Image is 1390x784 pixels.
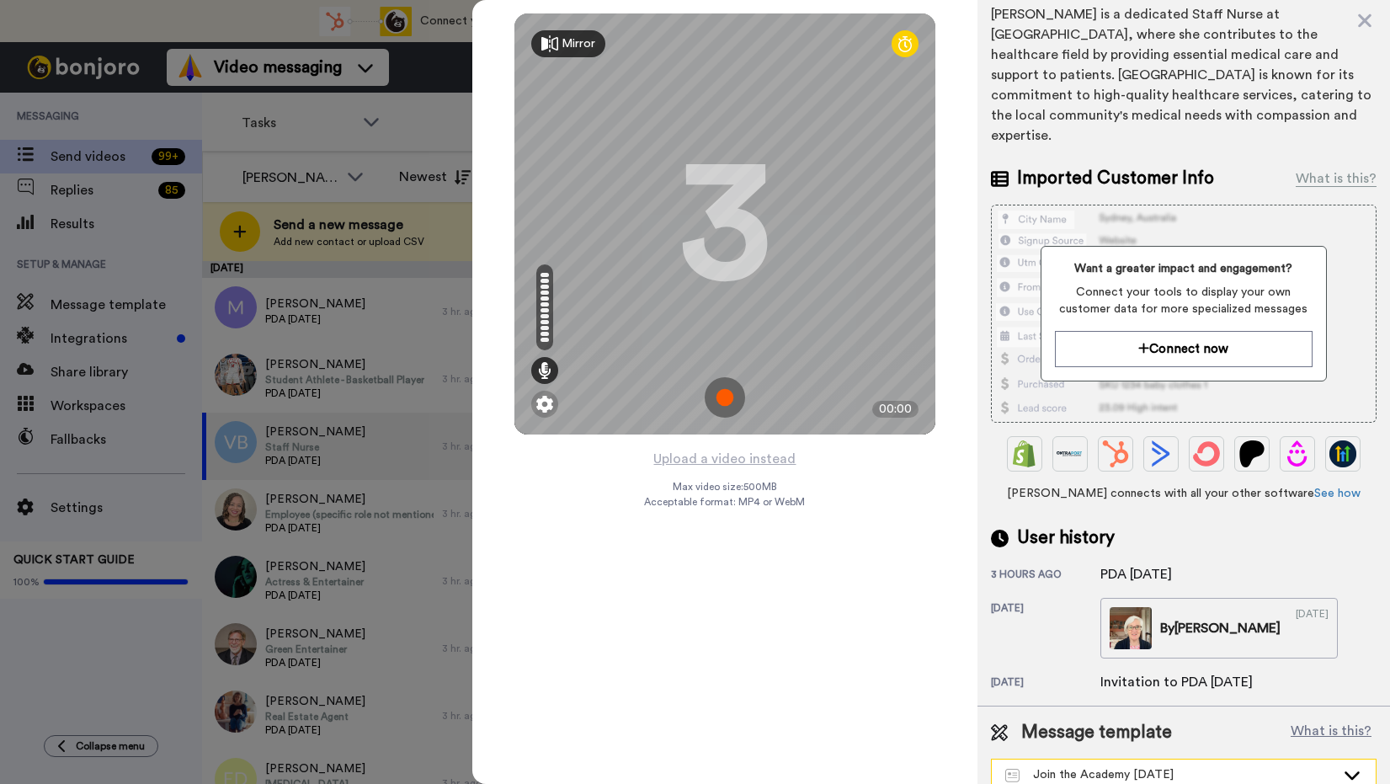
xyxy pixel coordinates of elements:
[673,480,777,493] span: Max video size: 500 MB
[1238,440,1265,467] img: Patreon
[1017,166,1214,191] span: Imported Customer Info
[1110,607,1152,649] img: 1633826b-c6a4-4984-a04f-b73a6c44f7e0-thumb.jpg
[1011,440,1038,467] img: Shopify
[1329,440,1356,467] img: GoHighLevel
[872,401,919,418] div: 00:00
[1017,525,1115,551] span: User history
[991,568,1100,584] div: 3 hours ago
[1284,440,1311,467] img: Drip
[991,675,1100,692] div: [DATE]
[1102,440,1129,467] img: Hubspot
[1193,440,1220,467] img: ConvertKit
[1286,720,1377,745] button: What is this?
[1296,607,1329,649] div: [DATE]
[1148,440,1174,467] img: ActiveCampaign
[1100,564,1185,584] div: PDA [DATE]
[1296,168,1377,189] div: What is this?
[705,377,745,418] img: ic_record_start.svg
[1100,598,1338,659] a: By[PERSON_NAME][DATE]
[1160,618,1281,638] div: By [PERSON_NAME]
[1005,766,1335,783] div: Join the Academy [DATE]
[991,601,1100,659] div: [DATE]
[1055,260,1312,277] span: Want a greater impact and engagement?
[1005,769,1020,782] img: Message-temps.svg
[644,495,805,509] span: Acceptable format: MP4 or WebM
[1055,331,1312,367] button: Connect now
[1314,488,1361,499] a: See how
[1100,672,1253,692] div: Invitation to PDA [DATE]
[1057,440,1084,467] img: Ontraport
[1021,720,1172,745] span: Message template
[536,396,553,413] img: ic_gear.svg
[648,448,801,470] button: Upload a video instead
[991,485,1377,502] span: [PERSON_NAME] connects with all your other software
[679,161,771,287] div: 3
[1055,284,1312,317] span: Connect your tools to display your own customer data for more specialized messages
